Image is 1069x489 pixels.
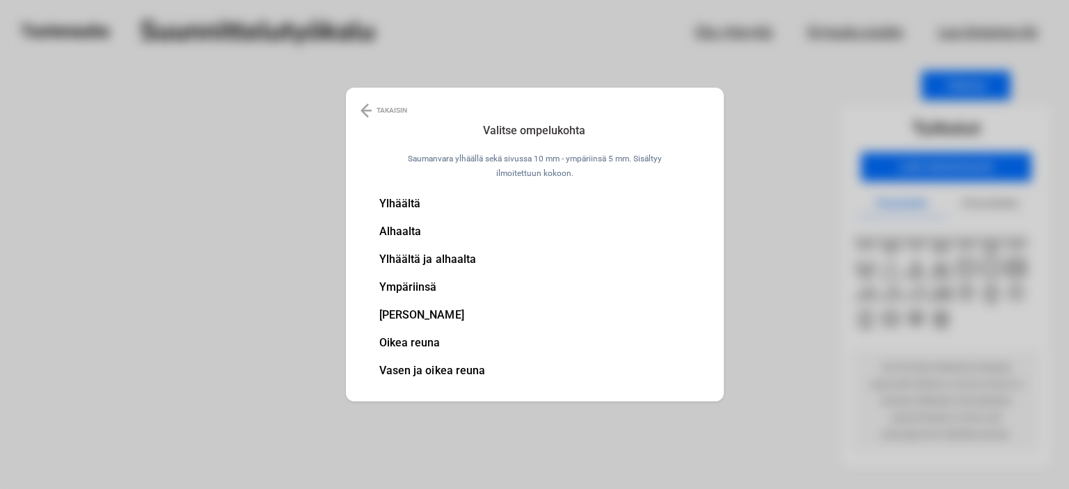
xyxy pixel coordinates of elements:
li: Ylhäältä [379,198,486,209]
p: TAKAISIN [377,102,407,119]
img: Back [361,102,372,119]
li: [PERSON_NAME] [379,310,486,321]
p: Saumanvara ylhäällä sekä sivussa 10 mm - ympäriinsä 5 mm. Sisältyy ilmoitettuun kokoon. [401,152,667,192]
h3: Valitse ompelukohta [393,121,676,141]
li: Ylhäältä ja alhaalta [379,254,486,265]
li: Vasen ja oikea reuna [379,365,486,376]
li: Alhaalta [379,226,486,237]
li: Ympäriinsä [379,282,486,293]
li: Oikea reuna [379,337,486,348]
